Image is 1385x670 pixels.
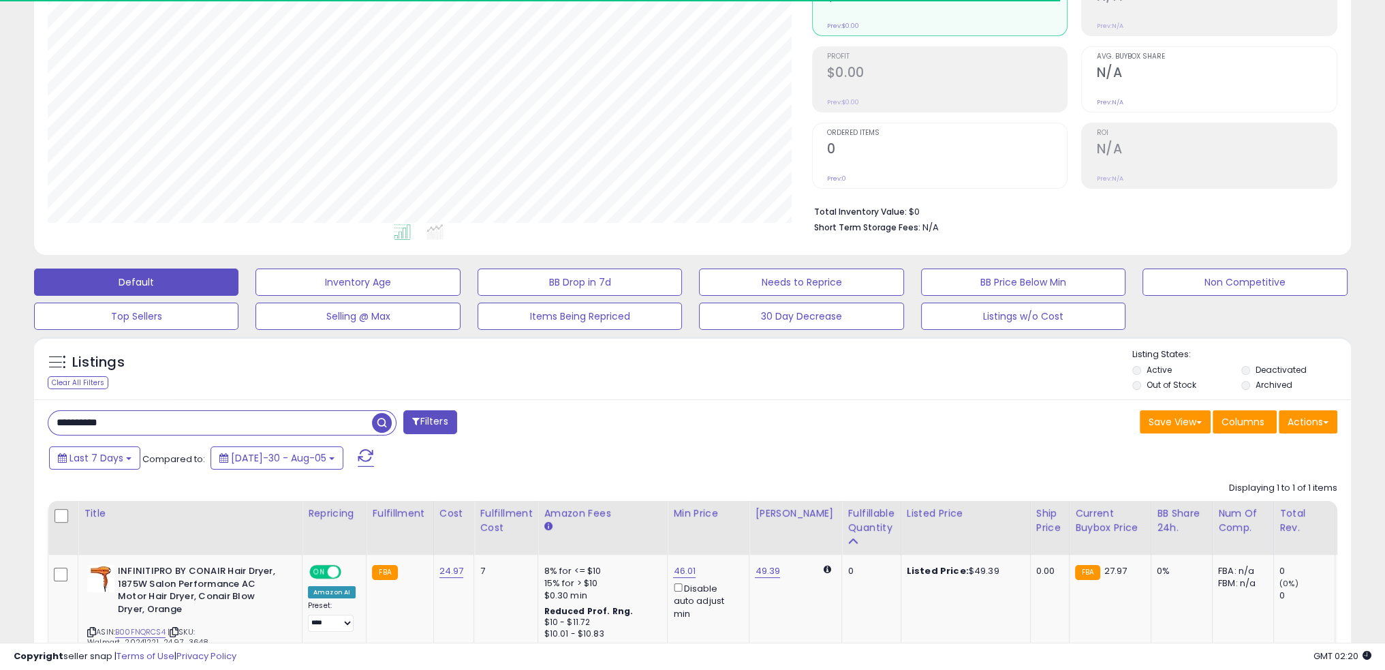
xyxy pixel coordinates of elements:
div: Current Buybox Price [1075,506,1145,535]
button: Save View [1140,410,1211,433]
div: Total Rev. [1279,506,1329,535]
b: Listed Price: [907,564,969,577]
div: 0 [1279,590,1335,602]
span: Ordered Items [827,130,1068,137]
b: INFINITIPRO BY CONAIR Hair Dryer, 1875W Salon Performance AC Motor Hair Dryer, Conair Blow Dryer,... [118,565,283,619]
div: $10 - $11.72 [544,617,657,628]
span: OFF [339,566,361,578]
span: Columns [1221,415,1264,429]
strong: Copyright [14,650,63,663]
button: [DATE]-30 - Aug-05 [211,446,343,470]
button: Inventory Age [255,269,460,296]
li: $0 [814,202,1327,219]
button: Needs to Reprice [699,269,903,296]
small: Prev: $0.00 [827,98,859,106]
label: Archived [1256,379,1292,391]
b: Reduced Prof. Rng. [544,605,633,617]
span: ON [311,566,328,578]
div: BB Share 24h. [1157,506,1207,535]
div: Listed Price [907,506,1025,521]
span: 2025-08-14 02:20 GMT [1313,650,1371,663]
div: [PERSON_NAME] [755,506,836,521]
a: Privacy Policy [176,650,236,663]
h2: 0 [827,141,1068,159]
button: Top Sellers [34,303,238,330]
div: Fulfillment [372,506,427,521]
label: Deactivated [1256,364,1307,376]
h2: N/A [1096,141,1337,159]
div: FBM: n/a [1218,577,1263,590]
button: Filters [403,410,456,434]
div: 7 [480,565,527,577]
small: Amazon Fees. [544,521,552,533]
div: Amazon AI [308,586,356,598]
small: Prev: N/A [1096,22,1123,30]
div: Disable auto adjust min [673,581,738,620]
small: Prev: N/A [1096,174,1123,183]
button: Selling @ Max [255,303,460,330]
div: 8% for <= $10 [544,565,657,577]
button: Items Being Repriced [478,303,682,330]
small: Prev: N/A [1096,98,1123,106]
small: (0%) [1279,578,1298,589]
b: Total Inventory Value: [814,206,907,217]
a: 49.39 [755,564,780,578]
a: 46.01 [673,564,696,578]
label: Active [1147,364,1172,376]
span: Profit [827,53,1068,61]
div: FBA: n/a [1218,565,1263,577]
div: 0.00 [1036,565,1059,577]
button: 30 Day Decrease [699,303,903,330]
div: $10.01 - $10.83 [544,628,657,640]
div: seller snap | | [14,650,236,663]
button: Listings w/o Cost [921,303,1125,330]
div: Ship Price [1036,506,1063,535]
div: 0 [847,565,890,577]
span: [DATE]-30 - Aug-05 [231,451,326,465]
span: 27.97 [1104,564,1127,577]
button: Default [34,269,238,296]
div: Displaying 1 to 1 of 1 items [1229,482,1337,495]
span: Last 7 Days [69,451,123,465]
div: Fulfillable Quantity [847,506,894,535]
div: Clear All Filters [48,376,108,389]
button: Actions [1279,410,1337,433]
div: Cost [439,506,469,521]
small: Prev: $0.00 [827,22,859,30]
div: $49.39 [907,565,1020,577]
h2: $0.00 [827,65,1068,83]
a: 24.97 [439,564,464,578]
a: B00FNQRCS4 [115,626,166,638]
small: FBA [1075,565,1100,580]
div: Title [84,506,296,521]
span: N/A [922,221,939,234]
button: Non Competitive [1142,269,1347,296]
div: 15% for > $10 [544,577,657,590]
button: BB Drop in 7d [478,269,682,296]
button: Columns [1213,410,1277,433]
b: Short Term Storage Fees: [814,222,920,233]
div: Amazon Fees [544,506,662,521]
span: | SKU: Walmart_20241221_24.97_3648 [87,626,209,647]
p: Listing States: [1132,348,1351,361]
div: Repricing [308,506,360,521]
div: $0.30 min [544,590,657,602]
div: Min Price [673,506,743,521]
button: Last 7 Days [49,446,140,470]
small: Prev: 0 [827,174,846,183]
img: 41Sr5WXIYYL._SL40_.jpg [87,565,114,592]
h2: N/A [1096,65,1337,83]
small: FBA [372,565,397,580]
span: ROI [1096,130,1337,137]
button: BB Price Below Min [921,269,1125,296]
a: Terms of Use [116,650,174,663]
div: 0% [1157,565,1202,577]
span: Avg. Buybox Share [1096,53,1337,61]
div: Preset: [308,601,356,632]
div: 0 [1279,565,1335,577]
h5: Listings [72,353,125,372]
label: Out of Stock [1147,379,1196,391]
div: Fulfillment Cost [480,506,532,535]
div: Num of Comp. [1218,506,1268,535]
span: Compared to: [142,453,205,466]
